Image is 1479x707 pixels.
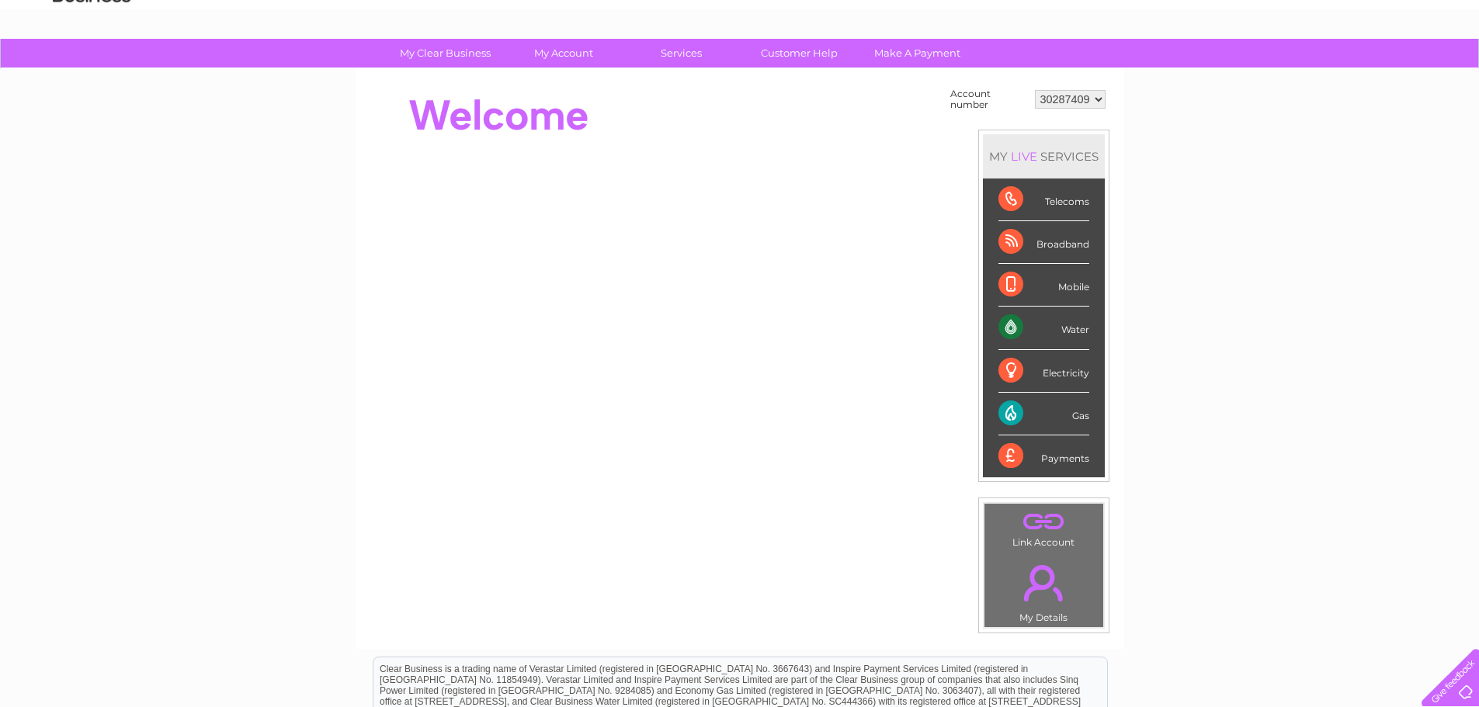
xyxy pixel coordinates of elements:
div: Broadband [998,221,1089,264]
div: Telecoms [998,178,1089,221]
div: Electricity [998,350,1089,393]
td: My Details [984,552,1104,628]
div: MY SERVICES [983,134,1105,178]
td: Link Account [984,503,1104,552]
div: Payments [998,435,1089,477]
a: . [988,508,1099,535]
a: Energy [1245,66,1279,78]
div: Clear Business is a trading name of Verastar Limited (registered in [GEOGRAPHIC_DATA] No. 3667643... [373,9,1107,75]
a: Customer Help [735,39,863,68]
a: Water [1206,66,1235,78]
img: logo.png [52,40,131,88]
div: Mobile [998,264,1089,307]
a: Log out [1428,66,1464,78]
td: Account number [946,85,1031,114]
a: Blog [1344,66,1366,78]
a: Contact [1376,66,1414,78]
div: Gas [998,393,1089,435]
a: . [988,556,1099,610]
div: Water [998,307,1089,349]
a: My Account [499,39,627,68]
div: LIVE [1008,149,1040,164]
a: Services [617,39,745,68]
a: 0333 014 3131 [1186,8,1293,27]
a: Make A Payment [853,39,981,68]
a: Telecoms [1288,66,1335,78]
a: My Clear Business [381,39,509,68]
